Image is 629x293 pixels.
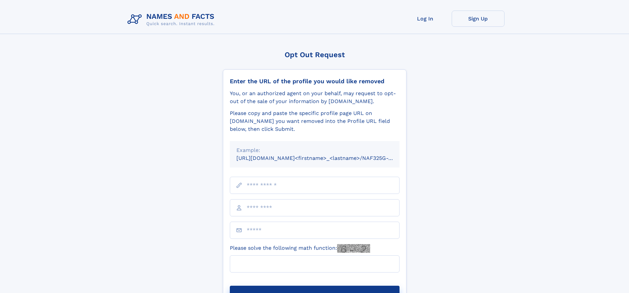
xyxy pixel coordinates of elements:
[452,11,505,27] a: Sign Up
[399,11,452,27] a: Log In
[223,51,406,59] div: Opt Out Request
[230,78,400,85] div: Enter the URL of the profile you would like removed
[230,244,370,253] label: Please solve the following math function:
[230,90,400,105] div: You, or an authorized agent on your behalf, may request to opt-out of the sale of your informatio...
[125,11,220,28] img: Logo Names and Facts
[236,155,412,161] small: [URL][DOMAIN_NAME]<firstname>_<lastname>/NAF325G-xxxxxxxx
[230,109,400,133] div: Please copy and paste the specific profile page URL on [DOMAIN_NAME] you want removed into the Pr...
[236,146,393,154] div: Example:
